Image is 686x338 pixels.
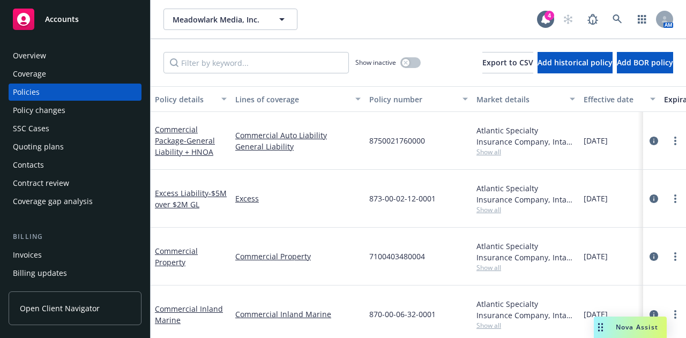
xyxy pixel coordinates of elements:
[9,102,141,119] a: Policy changes
[231,86,365,112] button: Lines of coverage
[669,250,682,263] a: more
[155,304,223,325] a: Commercial Inland Marine
[472,86,579,112] button: Market details
[173,14,265,25] span: Meadowlark Media, Inc.
[9,47,141,64] a: Overview
[13,120,49,137] div: SSC Cases
[557,9,579,30] a: Start snowing
[365,86,472,112] button: Policy number
[617,52,673,73] button: Add BOR policy
[369,193,436,204] span: 873-00-02-12-0001
[647,308,660,321] a: circleInformation
[584,94,644,105] div: Effective date
[9,231,141,242] div: Billing
[476,125,575,147] div: Atlantic Specialty Insurance Company, Intact Insurance, Take1 Insurance
[369,309,436,320] span: 870-00-06-32-0001
[235,193,361,204] a: Excess
[13,102,65,119] div: Policy changes
[476,321,575,330] span: Show all
[369,94,456,105] div: Policy number
[235,130,361,141] a: Commercial Auto Liability
[355,58,396,67] span: Show inactive
[584,251,608,262] span: [DATE]
[13,65,46,82] div: Coverage
[584,193,608,204] span: [DATE]
[669,134,682,147] a: more
[235,251,361,262] a: Commercial Property
[9,120,141,137] a: SSC Cases
[9,175,141,192] a: Contract review
[584,309,608,320] span: [DATE]
[9,246,141,264] a: Invoices
[235,141,361,152] a: General Liability
[617,57,673,67] span: Add BOR policy
[13,138,64,155] div: Quoting plans
[155,246,198,267] a: Commercial Property
[13,47,46,64] div: Overview
[647,134,660,147] a: circleInformation
[9,193,141,210] a: Coverage gap analysis
[594,317,607,338] div: Drag to move
[647,250,660,263] a: circleInformation
[476,183,575,205] div: Atlantic Specialty Insurance Company, Intact Insurance, Take1 Insurance
[155,94,215,105] div: Policy details
[538,57,613,67] span: Add historical policy
[20,303,100,314] span: Open Client Navigator
[476,241,575,263] div: Atlantic Specialty Insurance Company, Intact Insurance, Take1 Insurance
[9,65,141,82] a: Coverage
[669,192,682,205] a: more
[669,308,682,321] a: more
[9,84,141,101] a: Policies
[163,9,297,30] button: Meadowlark Media, Inc.
[13,193,93,210] div: Coverage gap analysis
[13,246,42,264] div: Invoices
[584,135,608,146] span: [DATE]
[9,4,141,34] a: Accounts
[616,322,658,332] span: Nova Assist
[155,136,215,157] span: - General Liability + HNOA
[155,124,215,157] a: Commercial Package
[582,9,603,30] a: Report a Bug
[647,192,660,205] a: circleInformation
[163,52,349,73] input: Filter by keyword...
[13,156,44,174] div: Contacts
[631,9,653,30] a: Switch app
[607,9,628,30] a: Search
[482,52,533,73] button: Export to CSV
[45,15,79,24] span: Accounts
[482,57,533,67] span: Export to CSV
[13,175,69,192] div: Contract review
[155,188,227,209] span: - $5M over $2M GL
[155,188,227,209] a: Excess Liability
[151,86,231,112] button: Policy details
[235,94,349,105] div: Lines of coverage
[476,298,575,321] div: Atlantic Specialty Insurance Company, Intact Insurance, Take1 Insurance
[476,205,575,214] span: Show all
[369,251,425,262] span: 7100403480004
[13,265,67,282] div: Billing updates
[579,86,660,112] button: Effective date
[9,138,141,155] a: Quoting plans
[476,94,563,105] div: Market details
[545,11,554,20] div: 4
[9,265,141,282] a: Billing updates
[476,147,575,156] span: Show all
[235,309,361,320] a: Commercial Inland Marine
[476,263,575,272] span: Show all
[538,52,613,73] button: Add historical policy
[369,135,425,146] span: 8750021760000
[9,156,141,174] a: Contacts
[594,317,667,338] button: Nova Assist
[13,84,40,101] div: Policies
